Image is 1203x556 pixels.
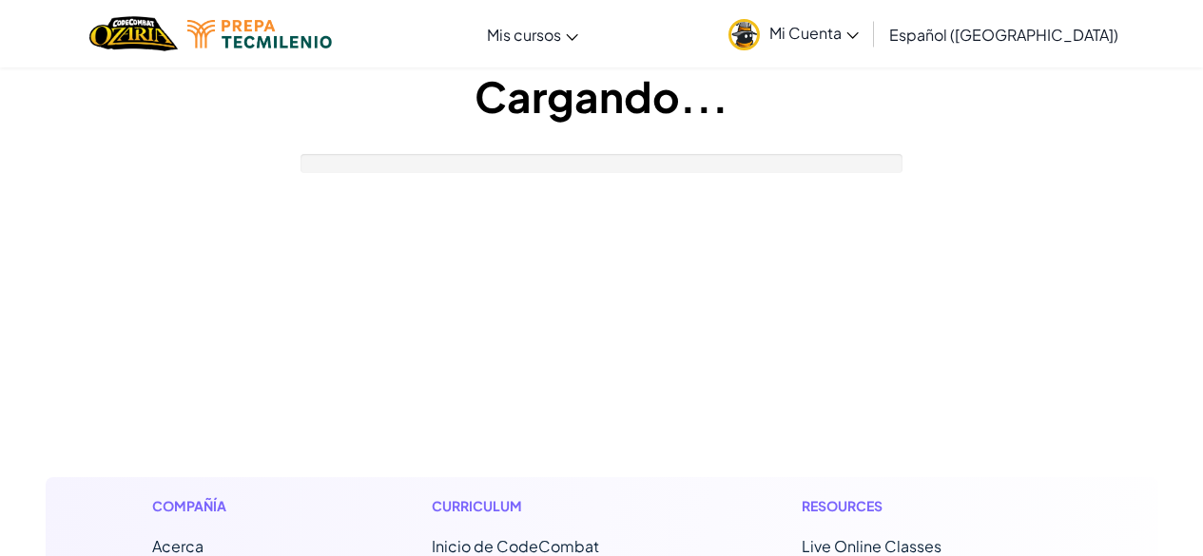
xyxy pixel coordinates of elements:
span: Inicio de CodeCombat [432,536,599,556]
a: Español ([GEOGRAPHIC_DATA]) [880,9,1128,60]
a: Ozaria by CodeCombat logo [89,14,178,53]
h1: Resources [802,496,1052,516]
span: Mis cursos [487,25,561,45]
img: Home [89,14,178,53]
img: avatar [728,19,760,50]
a: Mis cursos [477,9,588,60]
h1: Compañía [152,496,311,516]
h1: Curriculum [432,496,682,516]
a: Mi Cuenta [719,4,868,64]
span: Español ([GEOGRAPHIC_DATA]) [889,25,1118,45]
a: Acerca [152,536,204,556]
span: Mi Cuenta [769,23,859,43]
img: Tecmilenio logo [187,20,332,48]
a: Live Online Classes [802,536,941,556]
